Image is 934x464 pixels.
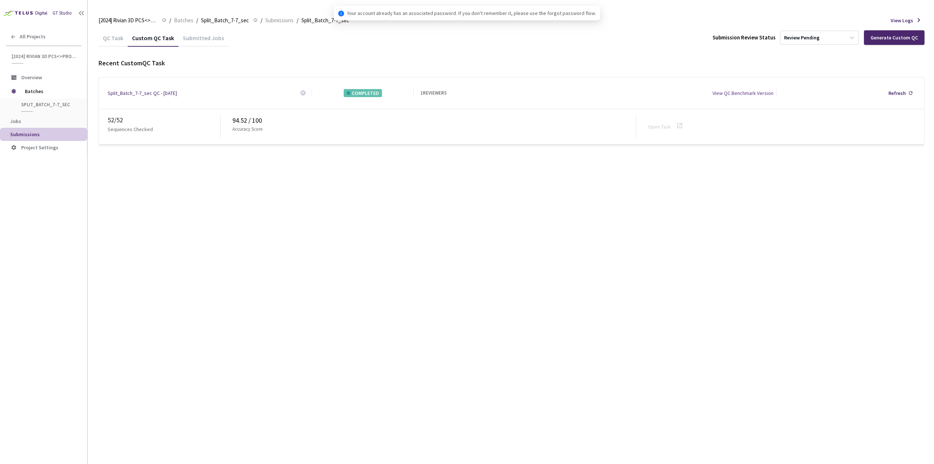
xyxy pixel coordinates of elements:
[174,16,193,25] span: Batches
[108,125,153,133] p: Sequences Checked
[99,34,128,47] div: QC Task
[201,16,249,25] span: Split_Batch_7-7_sec
[21,101,75,108] span: Split_Batch_7-7_sec
[108,89,177,97] a: Split_Batch_7-7_sec QC - [DATE]
[21,74,42,81] span: Overview
[265,16,294,25] span: Submissions
[53,9,72,17] div: GT Studio
[260,16,262,25] li: /
[21,144,58,151] span: Project Settings
[713,33,776,42] div: Submission Review Status
[99,58,925,68] div: Recent Custom QC Task
[301,16,349,25] span: Split_Batch_7-7_sec
[169,16,171,25] li: /
[10,131,40,138] span: Submissions
[891,16,913,24] span: View Logs
[297,16,298,25] li: /
[108,115,220,125] div: 52 / 52
[173,16,195,24] a: Batches
[648,123,671,130] a: Open Task
[99,16,158,25] span: [2024] Rivian 3D PCS<>Production
[871,35,918,41] div: Generate Custom QC
[264,16,295,24] a: Submissions
[10,118,21,124] span: Jobs
[888,89,906,97] div: Refresh
[784,34,819,41] div: Review Pending
[347,9,596,17] span: Your account already has an associated password. If you don't remember it, please use the forgot ...
[232,115,636,126] div: 94.52 / 100
[338,11,344,16] span: info-circle
[420,89,447,97] div: 1 REVIEWERS
[196,16,198,25] li: /
[25,84,75,99] span: Batches
[344,89,382,97] div: COMPLETED
[128,34,178,47] div: Custom QC Task
[20,34,46,40] span: All Projects
[232,126,262,133] p: Accuracy Score
[12,53,77,60] span: [2024] Rivian 3D PCS<>Production
[713,89,773,97] div: View QC Benchmark Version
[178,34,228,47] div: Submitted Jobs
